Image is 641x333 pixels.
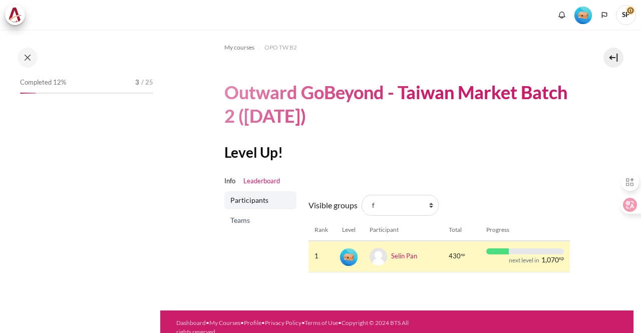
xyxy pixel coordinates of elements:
a: Profile [244,319,261,326]
span: 1,070 [541,256,559,263]
div: 12% [20,93,36,94]
a: Level #1 [570,6,596,24]
th: Progress [480,219,569,241]
a: Participants [224,191,296,209]
div: Level #1 [574,6,592,24]
label: Visible groups [308,199,358,211]
img: Level #1 [340,248,358,266]
a: User menu [616,5,636,25]
span: xp [461,253,465,256]
a: Info [224,176,235,186]
th: Participant [364,219,443,241]
h1: Outward GoBeyond - Taiwan Market Batch 2 ([DATE]) [224,81,570,128]
th: Total [443,219,481,241]
span: / 25 [141,78,153,88]
a: Teams [224,211,296,229]
a: Dashboard [176,319,206,326]
span: 430 [449,251,461,261]
a: OPO TW B2 [264,42,297,54]
a: Architeck Architeck [5,5,30,25]
div: Level #1 [340,247,358,266]
span: Completed 12% [20,78,66,88]
img: Architeck [8,8,22,23]
a: My courses [224,42,254,54]
section: Content [160,30,633,295]
img: Level #1 [574,7,592,24]
nav: Navigation bar [224,40,570,56]
span: 3 [135,78,139,88]
div: next level in [509,256,539,264]
a: Terms of Use [304,319,338,326]
th: Rank [308,219,334,241]
span: Participants [230,195,292,205]
a: Selin Pan [391,251,417,259]
a: Leaderboard [243,176,280,186]
a: Privacy Policy [265,319,301,326]
span: SP [616,5,636,25]
th: Level [334,219,364,241]
span: OPO TW B2 [264,43,297,52]
span: xp [559,257,564,260]
div: Show notification window with no new notifications [554,8,569,23]
h2: Level Up! [224,143,570,161]
td: 1 [308,241,334,272]
button: Languages [597,8,612,23]
span: My courses [224,43,254,52]
span: Teams [230,215,292,225]
a: My Courses [209,319,240,326]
